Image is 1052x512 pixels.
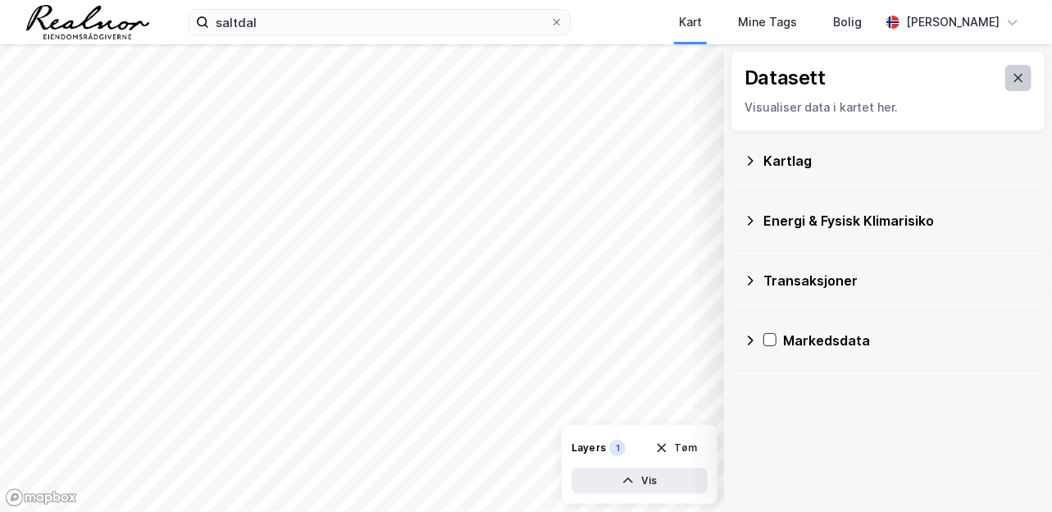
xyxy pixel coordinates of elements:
[209,10,550,34] input: Søk på adresse, matrikkel, gårdeiere, leietakere eller personer
[833,12,862,32] div: Bolig
[26,5,149,39] img: realnor-logo.934646d98de889bb5806.png
[738,12,797,32] div: Mine Tags
[572,468,708,494] button: Vis
[763,271,1032,290] div: Transaksjoner
[745,65,826,91] div: Datasett
[679,12,702,32] div: Kart
[609,440,626,456] div: 1
[572,441,606,455] div: Layers
[745,98,1032,117] div: Visualiser data i kartet her.
[906,12,1000,32] div: [PERSON_NAME]
[644,435,708,461] button: Tøm
[970,433,1052,512] iframe: Chat Widget
[763,211,1032,231] div: Energi & Fysisk Klimarisiko
[763,151,1032,171] div: Kartlag
[5,488,77,507] a: Mapbox homepage
[783,331,1032,350] div: Markedsdata
[970,433,1052,512] div: Kontrollprogram for chat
